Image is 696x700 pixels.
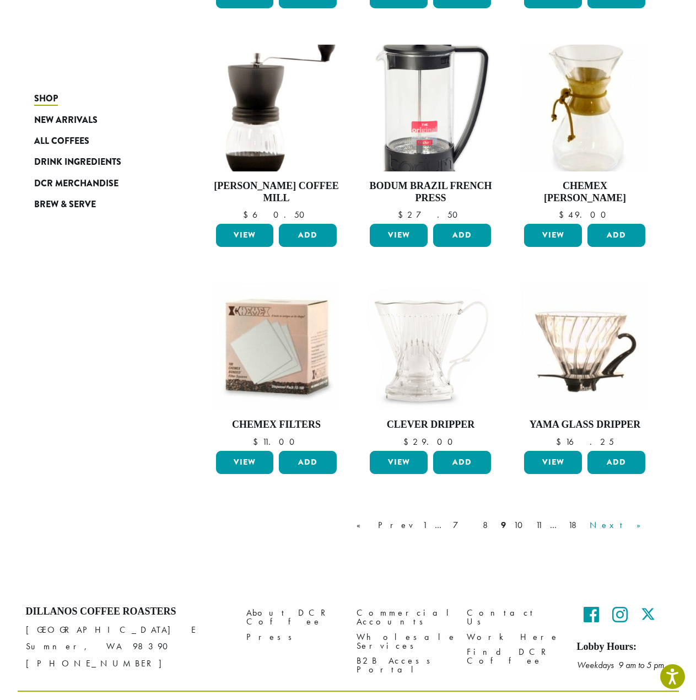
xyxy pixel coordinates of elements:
[213,283,339,410] img: Chemex-Filters-e1551572632731-300x300.jpg
[367,180,494,204] h4: Bodum Brazil French Press
[398,209,407,220] span: $
[521,45,648,219] a: Chemex [PERSON_NAME] $49.00
[367,283,494,446] a: Clever Dripper $29.00
[451,519,477,532] a: 7
[34,194,166,215] a: Brew & Serve
[370,451,428,474] a: View
[216,451,274,474] a: View
[587,224,645,247] button: Add
[577,641,671,653] h5: Lobby Hours:
[403,436,413,448] span: $
[533,519,544,532] a: 11
[524,224,582,247] a: View
[521,180,648,204] h4: Chemex [PERSON_NAME]
[34,131,166,152] a: All Coffees
[370,224,428,247] a: View
[34,92,58,106] span: Shop
[521,419,648,431] h4: Yama Glass Dripper
[34,152,166,173] a: Drink Ingredients
[253,436,262,448] span: $
[34,173,166,194] a: DCR Merchandise
[511,519,530,532] a: 10
[433,224,491,247] button: Add
[34,114,98,127] span: New Arrivals
[34,198,96,212] span: Brew & Serve
[577,659,664,671] em: Weekdays 9 am to 5 pm
[213,283,340,446] a: Chemex Filters $11.00
[34,155,121,169] span: Drink Ingredients
[213,45,339,171] img: Hario-Coffee-Mill-1-300x300.jpg
[524,451,582,474] a: View
[556,436,565,448] span: $
[367,45,494,219] a: Bodum Brazil French Press $27.50
[357,629,450,653] a: Wholesale Services
[559,209,611,220] bdi: 49.00
[34,109,166,130] a: New Arrivals
[213,45,340,219] a: [PERSON_NAME] Coffee Mill $60.50
[279,224,337,247] button: Add
[367,419,494,431] h4: Clever Dripper
[279,451,337,474] button: Add
[246,606,340,629] a: About DCR Coffee
[26,606,230,618] h4: Dillanos Coffee Roasters
[357,653,450,677] a: B2B Access Portal
[367,283,494,410] img: clever-drip-300x300.png
[548,519,563,532] a: …
[566,519,584,532] a: 18
[467,606,560,629] a: Contact Us
[433,519,447,532] a: …
[213,180,340,204] h4: [PERSON_NAME] Coffee Mill
[523,45,647,171] img: Chemex-e1551572504514-293x300.jpg
[367,45,494,171] img: Bodum-French-Press-300x300.png
[357,606,450,629] a: Commercial Accounts
[216,224,274,247] a: View
[467,644,560,668] a: Find DCR Coffee
[354,519,417,532] a: « Prev
[521,283,648,410] img: Hario-Glass-Dripper-e1551571804408-300x300.jpg
[34,134,89,148] span: All Coffees
[420,519,429,532] a: 1
[559,209,568,220] span: $
[521,283,648,446] a: Yama Glass Dripper $16.25
[246,629,340,644] a: Press
[403,436,458,448] bdi: 29.00
[243,209,252,220] span: $
[398,209,463,220] bdi: 27.50
[243,209,310,220] bdi: 60.50
[34,88,166,109] a: Shop
[253,436,300,448] bdi: 11.00
[481,519,495,532] a: 8
[433,451,491,474] button: Add
[34,177,118,191] span: DCR Merchandise
[499,519,508,532] a: 9
[556,436,614,448] bdi: 16.25
[467,629,560,644] a: Work Here
[587,519,651,532] a: Next »
[587,451,645,474] button: Add
[213,419,340,431] h4: Chemex Filters
[26,622,230,671] p: [GEOGRAPHIC_DATA] E Sumner, WA 98390 [PHONE_NUMBER]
